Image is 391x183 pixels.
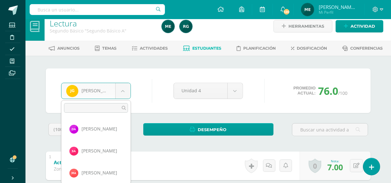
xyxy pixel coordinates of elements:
img: 2421b42128b7116f2b360a28965bcf5c.png [69,147,78,156]
img: 2d2b04993d98c75a6cf9dc84a91591af.png [69,125,78,134]
img: 571607f20ea5e79176cfb590ae30cd8e.png [69,169,78,178]
span: [PERSON_NAME] [82,170,117,176]
span: [PERSON_NAME] [82,148,117,154]
span: [PERSON_NAME] [82,126,117,132]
